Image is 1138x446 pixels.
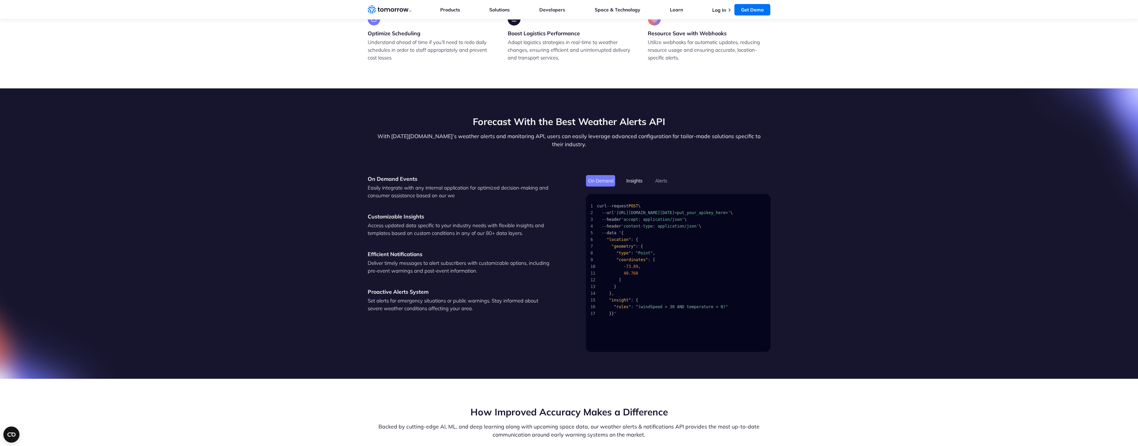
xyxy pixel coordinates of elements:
[607,223,621,230] span: header
[730,209,733,216] span: \
[602,209,606,216] span: --
[602,216,606,223] span: --
[591,270,599,277] span: 11
[368,30,420,37] h3: Optimize Scheduling
[368,259,552,275] p: Deliver timely messages to alert subscribers with customizable options, including pre-event warni...
[591,256,597,263] span: 9
[368,115,771,128] h2: Forecast With the Best Weather Alerts API
[368,297,552,312] p: Set alerts for emergency situations or public warnings. Stay informed about severe weather condit...
[653,175,670,187] button: Alerts
[614,310,616,317] span: '
[368,132,771,148] p: With [DATE][DOMAIN_NAME]’s weather alerts and monitoring API, users can easily leverage advanced ...
[368,288,428,295] strong: Proactive Alerts System
[609,310,611,317] span: }
[624,263,626,270] span: -
[539,7,565,13] a: Developers
[607,230,621,236] span: data '
[607,209,614,216] span: url
[611,243,636,250] span: "geometry"
[440,7,460,13] a: Products
[591,277,599,283] span: 12
[636,243,638,250] span: :
[591,290,599,297] span: 14
[648,30,727,37] h3: Resource Save with Webhooks
[653,250,655,256] span: ,
[3,427,19,443] button: Open CMP widget
[636,303,728,310] span: "(windSpeed > 30 AND temperature < 0)"
[638,263,641,270] span: ,
[368,175,417,182] strong: On Demand Events
[611,290,614,297] span: ,
[591,216,597,223] span: 3
[614,209,730,216] span: '[URL][DOMAIN_NAME][DATE]<put_your_apikey_here>'
[591,230,597,236] span: 5
[591,236,597,243] span: 6
[648,38,770,62] p: Utilize webhooks for automatic updates, reducing resource usage and ensuring accurate, location-s...
[602,223,606,230] span: --
[368,5,411,15] a: Home link
[609,290,611,297] span: }
[624,175,645,187] button: Insights
[626,263,638,270] span: 73.89
[621,216,684,223] span: 'accept: application/json'
[631,297,633,303] span: :
[734,4,770,15] a: Get Demo
[636,236,638,243] span: {
[591,303,599,310] span: 16
[712,7,726,13] a: Log In
[368,221,552,237] p: Access updated data specific to your industry needs with flexible insights and templates based on...
[648,256,650,263] span: :
[591,243,597,250] span: 7
[624,270,638,277] span: 40.768
[607,203,611,209] span: --
[611,310,614,317] span: }
[670,7,683,13] a: Learn
[614,303,631,310] span: "rules"
[631,303,633,310] span: :
[508,38,630,62] p: Adapt logistics strategies in real-time to weather changes, ensuring efficient and uninterrupted ...
[368,38,490,62] p: Understand ahead of time if you’ll need to redo daily schedules in order to staff appropriately a...
[629,203,638,209] span: POST
[586,175,616,187] button: On Demand
[368,213,424,220] strong: Customizable Insights
[591,297,599,303] span: 15
[614,283,616,290] span: }
[617,256,648,263] span: "coordinates"
[607,216,621,223] span: header
[636,297,638,303] span: {
[597,203,607,209] span: curl
[684,216,687,223] span: \
[591,250,597,256] span: 8
[621,230,624,236] span: {
[619,277,621,283] span: ]
[638,203,641,209] span: \
[591,283,599,290] span: 13
[595,7,640,13] a: Space & Technology
[611,203,629,209] span: request
[617,250,631,256] span: "type"
[591,263,599,270] span: 10
[368,184,552,199] p: Easily integrate with any internal application for optimized decision-making and consumer assista...
[621,223,699,230] span: 'content-type: application/json'
[609,297,631,303] span: "insight"
[591,223,597,230] span: 4
[368,251,422,257] strong: Efficient Notifications
[591,209,597,216] span: 2
[631,250,633,256] span: :
[508,30,580,37] h3: Boost Logistics Performance
[368,406,771,418] h2: How Improved Accuracy Makes a Difference
[631,236,633,243] span: :
[636,250,653,256] span: "Point"
[607,236,631,243] span: "location"
[368,422,771,439] p: Backed by cutting-edge AI, ML, and deep learning along with upcoming space data, our weather aler...
[591,203,597,209] span: 1
[602,230,606,236] span: --
[489,7,510,13] a: Solutions
[699,223,701,230] span: \
[641,243,643,250] span: {
[653,256,655,263] span: [
[591,310,599,317] span: 17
